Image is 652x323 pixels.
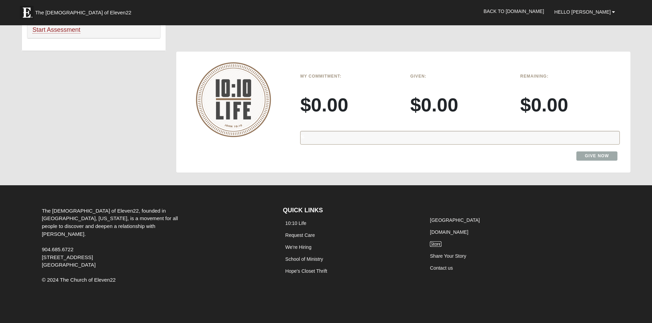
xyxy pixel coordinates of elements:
[283,207,418,214] h4: QUICK LINKS
[520,74,620,79] h6: Remaining:
[285,268,327,274] a: Hope's Closet Thrift
[37,207,197,269] div: The [DEMOGRAPHIC_DATA] of Eleven22, founded in [GEOGRAPHIC_DATA], [US_STATE], is a movement for a...
[20,6,34,19] img: Eleven22 logo
[42,277,116,283] span: © 2024 The Church of Eleven22
[285,220,307,226] a: 10:10 Life
[196,62,271,137] img: 10-10-Life-logo-round-no-scripture.png
[285,256,323,262] a: School of Ministry
[554,9,611,15] span: Hello [PERSON_NAME]
[16,2,153,19] a: The [DEMOGRAPHIC_DATA] of Eleven22
[285,232,315,238] a: Request Care
[42,262,95,268] span: [GEOGRAPHIC_DATA]
[300,93,400,116] h3: $0.00
[520,93,620,116] h3: $0.00
[300,74,400,79] h6: My Commitment:
[576,151,618,161] a: Give Now
[430,253,466,259] a: Share Your Story
[35,9,131,16] span: The [DEMOGRAPHIC_DATA] of Eleven22
[430,265,453,271] a: Contact us
[430,229,468,235] a: [DOMAIN_NAME]
[33,26,80,33] a: Start Assessment
[430,241,441,247] a: Store
[285,244,311,250] a: We're Hiring
[478,3,549,20] a: Back to [DOMAIN_NAME]
[410,93,510,116] h3: $0.00
[549,3,621,21] a: Hello [PERSON_NAME]
[410,74,510,79] h6: Given:
[430,217,480,223] a: [GEOGRAPHIC_DATA]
